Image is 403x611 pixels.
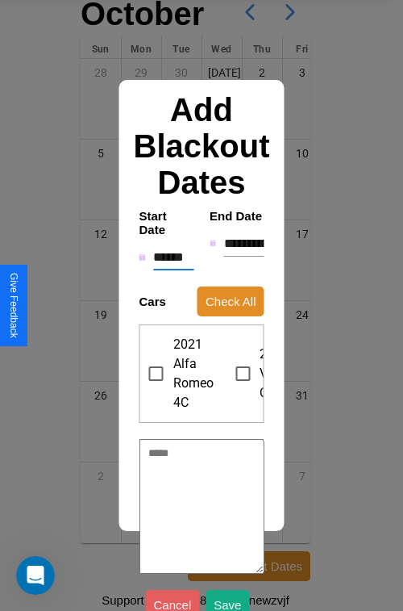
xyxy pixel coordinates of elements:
button: Check All [197,287,264,316]
iframe: Intercom live chat [16,556,55,595]
h4: End Date [210,209,264,223]
div: Give Feedback [8,273,19,338]
h2: Add Blackout Dates [131,92,272,201]
span: 2018 Volkswagen Cabrio [260,345,330,403]
span: 2021 Alfa Romeo 4C [173,335,214,412]
h4: Start Date [139,209,194,236]
h4: Cars [139,295,166,308]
